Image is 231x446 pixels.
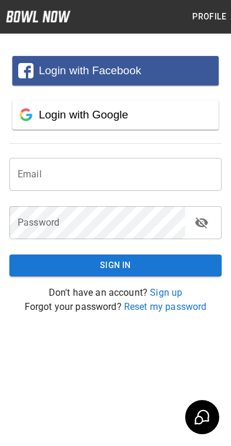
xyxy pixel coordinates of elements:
p: Don't have an account? [9,286,222,300]
a: Sign up [150,287,182,298]
a: Reset my password [124,301,207,312]
button: Profile [188,6,231,28]
span: Login with Facebook [39,64,141,77]
span: Login with Google [39,108,128,121]
img: logo [6,11,71,22]
button: Sign In [9,255,222,276]
button: Login with Facebook [12,56,219,85]
button: Login with Google [12,100,219,130]
p: Forgot your password? [9,300,222,314]
button: toggle password visibility [190,211,213,234]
